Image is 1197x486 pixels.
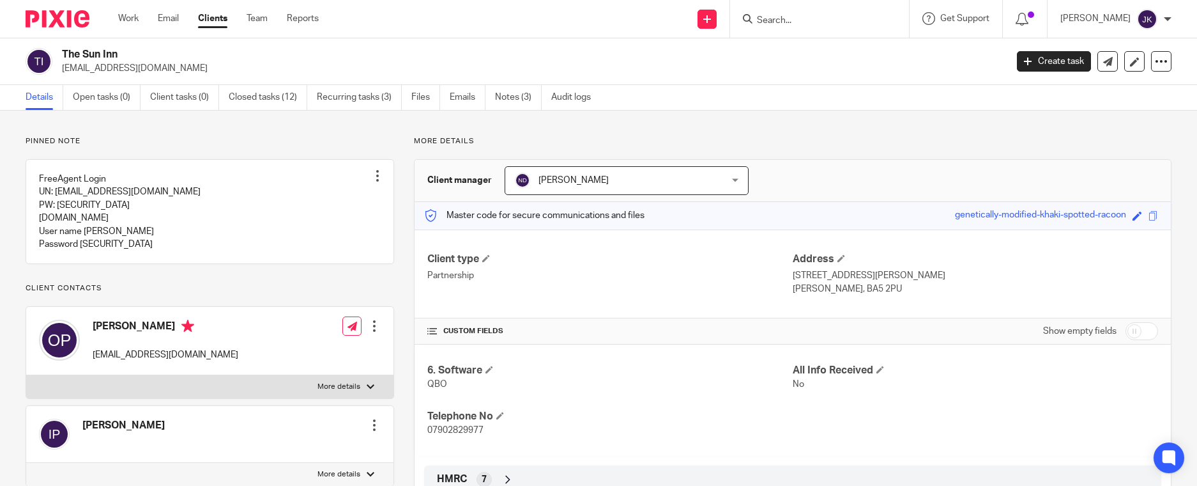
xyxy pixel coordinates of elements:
h4: Client type [427,253,793,266]
p: [PERSON_NAME], BA5 2PU [793,283,1158,295]
div: genetically-modified-khaki-spotted-racoon [955,208,1126,223]
label: Show empty fields [1043,325,1117,338]
a: Recurring tasks (3) [317,85,402,110]
p: Pinned note [26,136,394,146]
span: HMRC [437,473,467,486]
span: No [793,380,804,389]
a: Reports [287,12,319,25]
img: svg%3E [39,419,70,450]
p: [EMAIL_ADDRESS][DOMAIN_NAME] [93,349,238,361]
a: Emails [450,85,485,110]
h4: [PERSON_NAME] [82,419,165,432]
a: Team [247,12,268,25]
span: QBO [427,380,447,389]
h4: CUSTOM FIELDS [427,326,793,336]
a: Work [118,12,139,25]
p: More details [317,469,360,480]
a: Email [158,12,179,25]
a: Open tasks (0) [73,85,141,110]
img: svg%3E [1137,9,1157,29]
a: Notes (3) [495,85,542,110]
span: 07902829977 [427,426,484,435]
h2: The Sun Inn [62,48,811,61]
p: [PERSON_NAME] [1060,12,1131,25]
a: Files [411,85,440,110]
img: svg%3E [39,320,80,361]
span: Get Support [940,14,989,23]
input: Search [756,15,871,27]
p: Partnership [427,269,793,282]
a: Details [26,85,63,110]
h4: 6. Software [427,364,793,377]
a: Clients [198,12,227,25]
h3: Client manager [427,174,492,187]
a: Audit logs [551,85,600,110]
p: [STREET_ADDRESS][PERSON_NAME] [793,269,1158,282]
i: Primary [181,320,194,333]
span: [PERSON_NAME] [538,176,609,185]
a: Closed tasks (12) [229,85,307,110]
a: Client tasks (0) [150,85,219,110]
p: [EMAIL_ADDRESS][DOMAIN_NAME] [62,62,998,75]
p: Client contacts [26,283,394,294]
h4: All Info Received [793,364,1158,377]
h4: [PERSON_NAME] [93,320,238,336]
p: More details [414,136,1171,146]
img: svg%3E [515,173,530,188]
img: Pixie [26,10,89,27]
p: More details [317,382,360,392]
span: 7 [482,473,487,486]
a: Create task [1017,51,1091,72]
h4: Telephone No [427,410,793,423]
p: Master code for secure communications and files [424,209,644,222]
img: svg%3E [26,48,52,75]
h4: Address [793,253,1158,266]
